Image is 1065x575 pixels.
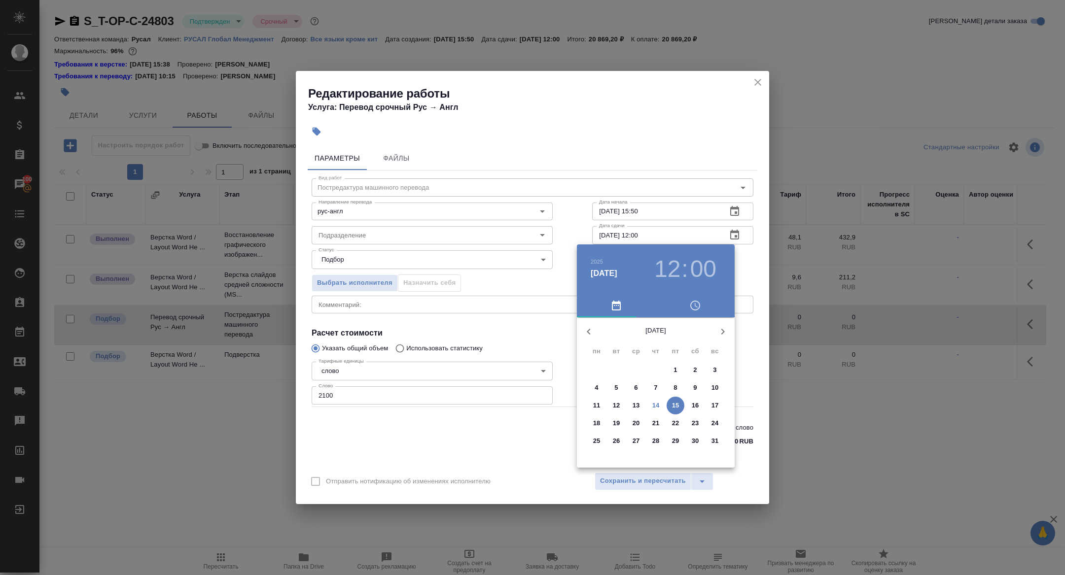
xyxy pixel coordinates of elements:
[652,401,660,410] p: 14
[613,401,620,410] p: 12
[591,259,603,265] button: 2025
[706,346,724,356] span: вс
[633,418,640,428] p: 20
[686,432,704,450] button: 30
[654,383,657,393] p: 7
[601,326,711,336] p: [DATE]
[607,397,625,414] button: 12
[588,414,605,432] button: 18
[613,418,620,428] p: 19
[627,414,645,432] button: 20
[706,361,724,379] button: 3
[607,432,625,450] button: 26
[681,255,688,283] h3: :
[593,418,601,428] p: 18
[588,397,605,414] button: 11
[647,346,665,356] span: чт
[627,432,645,450] button: 27
[672,401,679,410] p: 15
[591,268,617,279] button: [DATE]
[674,383,677,393] p: 8
[711,383,719,393] p: 10
[588,379,605,397] button: 4
[706,379,724,397] button: 10
[690,255,716,283] button: 00
[667,379,684,397] button: 8
[692,418,699,428] p: 23
[652,418,660,428] p: 21
[713,365,716,375] p: 3
[686,414,704,432] button: 23
[613,436,620,446] p: 26
[693,365,697,375] p: 2
[672,418,679,428] p: 22
[667,361,684,379] button: 1
[627,397,645,414] button: 13
[686,397,704,414] button: 16
[706,397,724,414] button: 17
[686,361,704,379] button: 2
[667,432,684,450] button: 29
[652,436,660,446] p: 28
[588,432,605,450] button: 25
[633,401,640,410] p: 13
[693,383,697,393] p: 9
[607,379,625,397] button: 5
[711,401,719,410] p: 17
[627,379,645,397] button: 6
[667,346,684,356] span: пт
[647,414,665,432] button: 21
[667,397,684,414] button: 15
[711,436,719,446] p: 31
[647,379,665,397] button: 7
[674,365,677,375] p: 1
[634,383,638,393] p: 6
[614,383,618,393] p: 5
[672,436,679,446] p: 29
[654,255,680,283] button: 12
[593,436,601,446] p: 25
[595,383,598,393] p: 4
[647,397,665,414] button: 14
[706,432,724,450] button: 31
[667,414,684,432] button: 22
[692,401,699,410] p: 16
[607,346,625,356] span: вт
[686,379,704,397] button: 9
[706,414,724,432] button: 24
[633,436,640,446] p: 27
[692,436,699,446] p: 30
[647,432,665,450] button: 28
[607,414,625,432] button: 19
[686,346,704,356] span: сб
[593,401,601,410] p: 11
[711,418,719,428] p: 24
[627,346,645,356] span: ср
[588,346,605,356] span: пн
